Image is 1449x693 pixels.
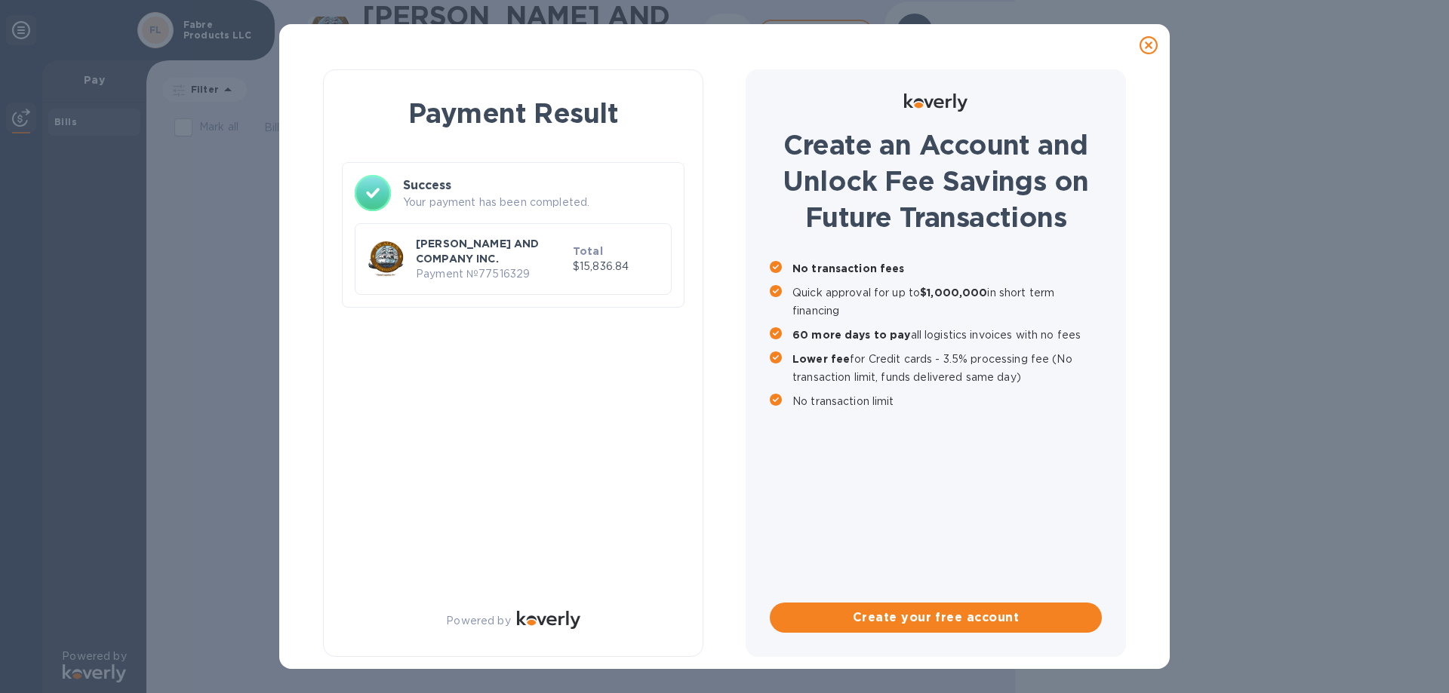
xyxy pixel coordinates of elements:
b: 60 more days to pay [792,329,911,341]
b: No transaction fees [792,262,905,274]
p: Payment № 77516329 [416,266,567,282]
h1: Create an Account and Unlock Fee Savings on Future Transactions [770,127,1102,235]
h1: Payment Result [348,94,678,132]
b: Total [573,245,603,257]
button: Create your free account [770,603,1102,633]
p: Your payment has been completed. [403,195,672,210]
b: Lower fee [792,353,850,365]
img: Logo [517,611,580,629]
img: Logo [904,94,968,112]
p: [PERSON_NAME] AND COMPANY INC. [416,236,567,266]
p: Powered by [446,613,510,629]
p: Quick approval for up to in short term financing [792,284,1102,320]
b: $1,000,000 [920,287,987,299]
h3: Success [403,176,672,195]
p: all logistics invoices with no fees [792,326,1102,344]
p: $15,836.84 [573,259,659,274]
span: Create your free account [782,609,1090,627]
p: for Credit cards - 3.5% processing fee (No transaction limit, funds delivered same day) [792,350,1102,386]
p: No transaction limit [792,392,1102,410]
